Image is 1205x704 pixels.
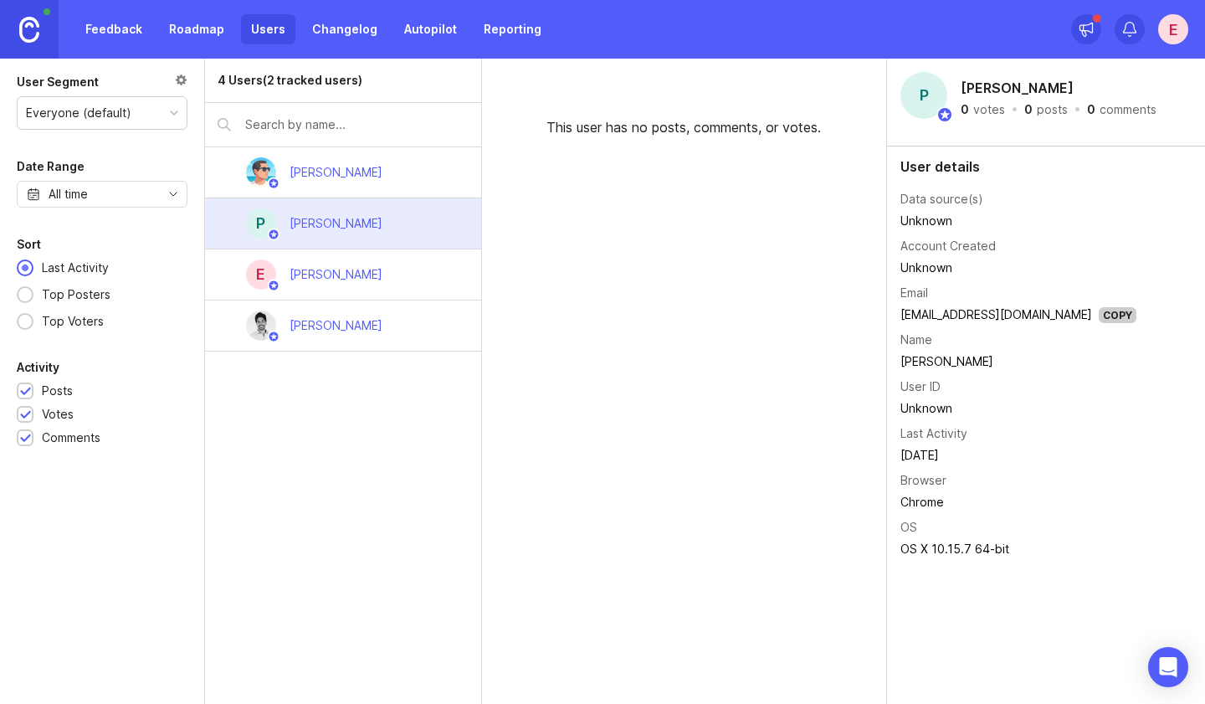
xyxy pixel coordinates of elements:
[26,104,131,122] div: Everyone (default)
[1099,307,1136,323] div: Copy
[33,285,119,304] div: Top Posters
[900,190,983,208] div: Data source(s)
[17,357,59,378] div: Activity
[1010,104,1019,116] div: ·
[973,104,1005,116] div: votes
[1158,14,1188,44] button: E
[290,214,382,233] div: [PERSON_NAME]
[160,188,187,201] svg: toggle icon
[49,185,88,203] div: All time
[900,237,996,255] div: Account Created
[17,157,85,177] div: Date Range
[42,429,100,447] div: Comments
[267,280,279,292] img: member badge
[961,104,969,116] div: 0
[900,259,1136,277] div: Unknown
[246,260,276,290] div: E
[267,331,279,343] img: member badge
[245,116,469,134] input: Search by name...
[290,316,382,335] div: [PERSON_NAME]
[900,331,932,349] div: Name
[474,14,551,44] a: Reporting
[900,307,1092,321] a: [EMAIL_ADDRESS][DOMAIN_NAME]
[1148,647,1188,687] div: Open Intercom Messenger
[482,59,886,151] div: This user has no posts, comments, or votes.
[1037,104,1068,116] div: posts
[900,351,1136,373] td: [PERSON_NAME]
[957,75,1077,100] h2: [PERSON_NAME]
[394,14,467,44] a: Autopilot
[19,17,39,43] img: Canny Home
[900,399,1136,418] div: Unknown
[267,177,279,190] img: member badge
[900,518,917,537] div: OS
[900,284,928,302] div: Email
[900,424,967,443] div: Last Activity
[1024,104,1033,116] div: 0
[290,163,382,182] div: [PERSON_NAME]
[936,106,953,123] img: member badge
[900,471,946,490] div: Browser
[900,210,1136,232] td: Unknown
[42,405,74,424] div: Votes
[900,378,941,396] div: User ID
[900,538,1136,560] td: OS X 10.15.7 64-bit
[241,14,295,44] a: Users
[900,160,1192,173] div: User details
[42,382,73,400] div: Posts
[1073,104,1082,116] div: ·
[302,14,387,44] a: Changelog
[218,71,362,90] div: 4 Users (2 tracked users)
[17,72,99,92] div: User Segment
[900,72,947,119] div: P
[17,234,41,254] div: Sort
[1100,104,1156,116] div: comments
[267,229,279,241] img: member badge
[246,157,276,188] img: Benjamin Hareau
[75,14,152,44] a: Feedback
[159,14,234,44] a: Roadmap
[900,491,1136,513] td: Chrome
[1087,104,1095,116] div: 0
[290,265,382,284] div: [PERSON_NAME]
[900,448,939,462] time: [DATE]
[246,311,276,341] img: David Benzaken
[33,259,117,277] div: Last Activity
[246,208,276,239] div: P
[33,312,112,331] div: Top Voters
